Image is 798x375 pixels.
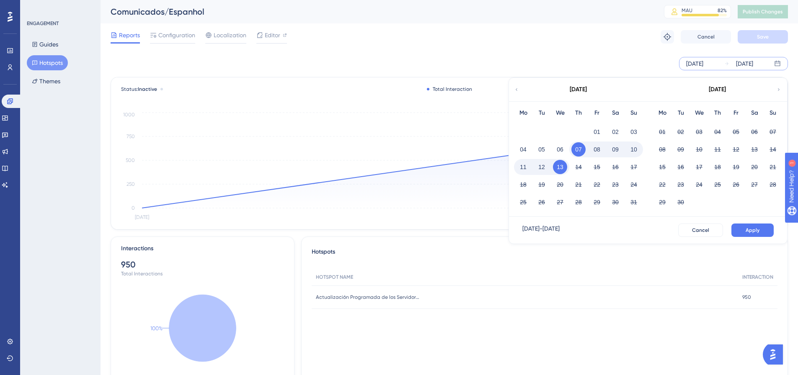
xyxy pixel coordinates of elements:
[553,160,567,174] button: 13
[553,195,567,209] button: 27
[27,55,68,70] button: Hotspots
[150,325,163,331] text: 100%
[766,142,780,157] button: 14
[682,7,692,14] div: MAU
[747,142,762,157] button: 13
[743,8,783,15] span: Publish Changes
[127,134,135,139] tspan: 750
[27,74,65,89] button: Themes
[690,108,708,118] div: We
[718,7,727,14] div: 82 %
[655,195,669,209] button: 29
[655,125,669,139] button: 01
[312,247,335,262] span: Hotspots
[121,244,153,254] div: Interactions
[763,342,788,367] iframe: UserGuiding AI Assistant Launcher
[729,160,743,174] button: 19
[710,142,725,157] button: 11
[674,177,688,192] button: 23
[681,30,731,44] button: Cancel
[608,195,622,209] button: 30
[571,142,586,157] button: 07
[608,125,622,139] button: 02
[516,177,530,192] button: 18
[746,227,759,234] span: Apply
[692,142,706,157] button: 10
[132,205,135,211] tspan: 0
[655,142,669,157] button: 08
[553,142,567,157] button: 06
[764,108,782,118] div: Su
[731,223,774,237] button: Apply
[674,142,688,157] button: 09
[516,195,530,209] button: 25
[135,214,149,220] tspan: [DATE]
[674,160,688,174] button: 16
[535,177,549,192] button: 19
[736,59,753,69] div: [DATE]
[710,125,725,139] button: 04
[697,33,715,40] span: Cancel
[742,274,773,280] span: INTERACTION
[766,177,780,192] button: 28
[608,142,622,157] button: 09
[316,274,353,280] span: HOTSPOT NAME
[126,157,135,163] tspan: 500
[590,177,604,192] button: 22
[606,108,625,118] div: Sa
[569,108,588,118] div: Th
[627,142,641,157] button: 10
[709,85,726,95] div: [DATE]
[729,142,743,157] button: 12
[516,160,530,174] button: 11
[655,177,669,192] button: 22
[747,160,762,174] button: 20
[655,160,669,174] button: 15
[535,160,549,174] button: 12
[678,223,723,237] button: Cancel
[692,177,706,192] button: 24
[729,177,743,192] button: 26
[590,142,604,157] button: 08
[121,86,157,92] span: Status:
[747,177,762,192] button: 27
[111,6,643,18] div: Comunicados/Espanhol
[535,195,549,209] button: 26
[27,20,59,27] div: ENGAGEMENT
[742,294,751,301] span: 950
[27,37,63,52] button: Guides
[522,223,560,237] div: [DATE] - [DATE]
[757,33,769,40] span: Save
[121,259,284,270] div: 950
[708,108,727,118] div: Th
[127,181,135,187] tspan: 250
[747,125,762,139] button: 06
[316,294,421,301] span: Actualización Programada de los Servidores de Base de Datos📅 Fecha: [PERSON_NAME], [DATE]🕗 Horari...
[627,195,641,209] button: 31
[766,125,780,139] button: 07
[158,30,195,40] span: Configuration
[532,108,551,118] div: Tu
[727,108,745,118] div: Fr
[745,108,764,118] div: Sa
[571,160,586,174] button: 14
[553,177,567,192] button: 20
[625,108,643,118] div: Su
[123,112,135,118] tspan: 1000
[608,160,622,174] button: 16
[571,177,586,192] button: 21
[627,177,641,192] button: 24
[671,108,690,118] div: Tu
[590,195,604,209] button: 29
[674,195,688,209] button: 30
[588,108,606,118] div: Fr
[710,177,725,192] button: 25
[138,86,157,92] span: Inactive
[686,59,703,69] div: [DATE]
[119,30,140,40] span: Reports
[729,125,743,139] button: 05
[627,125,641,139] button: 03
[692,160,706,174] button: 17
[608,177,622,192] button: 23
